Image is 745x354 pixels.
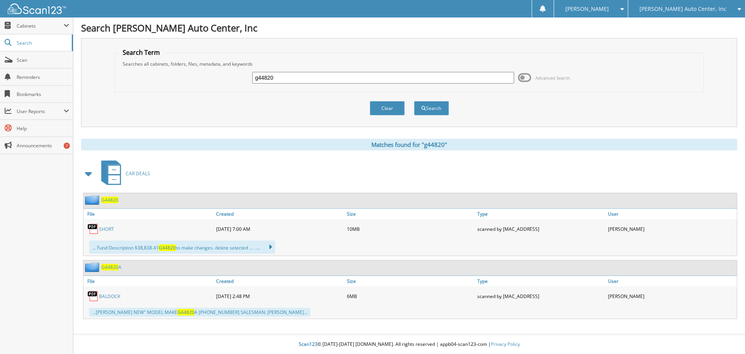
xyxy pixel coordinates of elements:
[17,108,64,115] span: User Reports
[345,276,476,286] a: Size
[214,288,345,304] div: [DATE] 2:48 PM
[414,101,449,115] button: Search
[639,7,726,11] span: [PERSON_NAME] Auto Center, Inc
[475,221,606,237] div: scanned by [MAC_ADDRESS]
[85,195,101,205] img: folder2.png
[8,3,66,14] img: scan123-logo-white.svg
[565,7,609,11] span: [PERSON_NAME]
[17,57,69,63] span: Scan
[83,276,214,286] a: File
[17,125,69,132] span: Help
[606,276,737,286] a: User
[606,221,737,237] div: [PERSON_NAME]
[81,21,737,34] h1: Search [PERSON_NAME] Auto Center, Inc
[89,308,310,317] div: ...[PERSON_NAME] NEW" MODEL MAKE A [PHONE_NUMBER] SALESMAN: [PERSON_NAME]...
[64,143,70,149] div: 7
[17,74,69,80] span: Reminders
[99,226,114,232] a: SHORT
[345,209,476,219] a: Size
[83,209,214,219] a: File
[81,139,737,150] div: Matches found for "g44820"
[606,209,737,219] a: User
[177,309,194,316] span: G44820
[159,244,176,251] span: G44820
[17,40,68,46] span: Search
[606,288,737,304] div: [PERSON_NAME]
[97,158,150,189] a: CAR DEALS
[87,223,99,235] img: PDF.png
[214,276,345,286] a: Created
[89,241,275,254] div: ... Fund Description $38,838.41 to make changes. delete selected ... . ...
[119,61,700,67] div: Searches all cabinets, folders, files, metadata, and keywords
[101,264,118,270] span: G44820
[475,288,606,304] div: scanned by [MAC_ADDRESS]
[475,276,606,286] a: Type
[345,288,476,304] div: 6MB
[214,221,345,237] div: [DATE] 7:00 AM
[535,75,570,81] span: Advanced Search
[370,101,405,115] button: Clear
[214,209,345,219] a: Created
[126,170,150,177] span: CAR DEALS
[119,48,164,57] legend: Search Term
[73,335,745,354] div: © [DATE]-[DATE] [DOMAIN_NAME]. All rights reserved | appb04-scan123-com |
[475,209,606,219] a: Type
[101,264,121,270] a: G44820A
[17,91,69,98] span: Bookmarks
[345,221,476,237] div: 10MB
[87,290,99,302] img: PDF.png
[299,341,317,347] span: Scan123
[17,142,69,149] span: Announcements
[101,197,118,203] a: G44820
[85,262,101,272] img: folder2.png
[491,341,520,347] a: Privacy Policy
[17,23,64,29] span: Cabinets
[99,293,120,300] a: BALDOCK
